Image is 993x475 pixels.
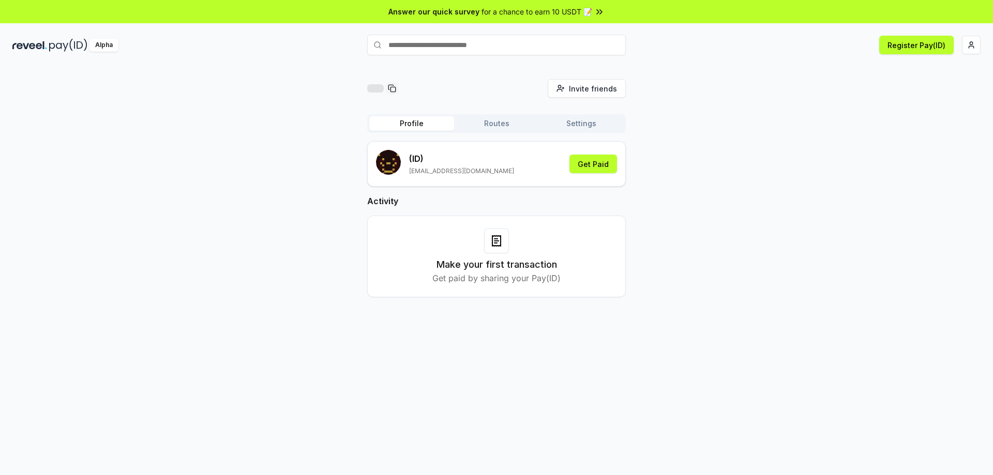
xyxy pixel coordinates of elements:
button: Settings [539,116,624,131]
span: Invite friends [569,83,617,94]
button: Register Pay(ID) [879,36,954,54]
p: (ID) [409,152,514,165]
button: Invite friends [548,79,626,98]
span: Answer our quick survey [388,6,479,17]
p: [EMAIL_ADDRESS][DOMAIN_NAME] [409,167,514,175]
span: for a chance to earn 10 USDT 📝 [482,6,592,17]
div: Alpha [89,39,118,52]
button: Profile [369,116,454,131]
button: Routes [454,116,539,131]
img: pay_id [49,39,87,52]
button: Get Paid [569,155,617,173]
p: Get paid by sharing your Pay(ID) [432,272,561,284]
img: reveel_dark [12,39,47,52]
h3: Make your first transaction [437,257,557,272]
h2: Activity [367,195,626,207]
